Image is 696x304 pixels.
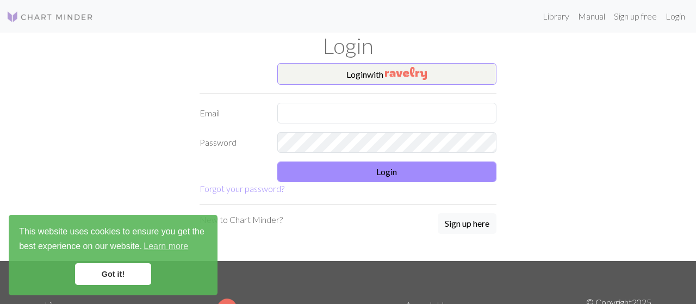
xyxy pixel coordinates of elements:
[38,33,658,59] h1: Login
[142,238,190,255] a: learn more about cookies
[610,5,661,27] a: Sign up free
[661,5,689,27] a: Login
[75,263,151,285] a: dismiss cookie message
[277,63,497,85] button: Loginwith
[9,215,217,295] div: cookieconsent
[438,213,496,235] a: Sign up here
[277,162,497,182] button: Login
[19,225,207,255] span: This website uses cookies to ensure you get the best experience on our website.
[538,5,574,27] a: Library
[7,10,94,23] img: Logo
[193,132,271,153] label: Password
[385,67,427,80] img: Ravelry
[438,213,496,234] button: Sign up here
[574,5,610,27] a: Manual
[200,183,284,194] a: Forgot your password?
[193,103,271,123] label: Email
[200,213,283,226] p: New to Chart Minder?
